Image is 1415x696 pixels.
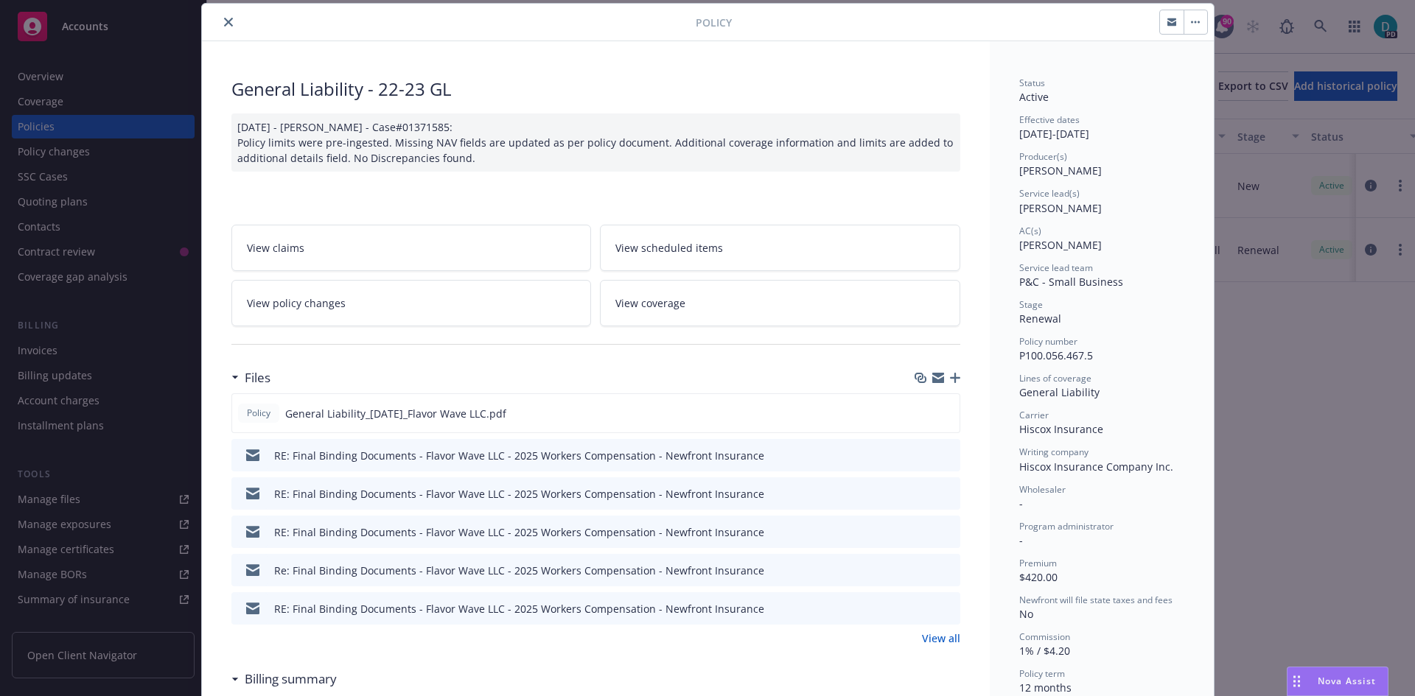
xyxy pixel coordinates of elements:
button: preview file [941,601,954,616]
span: Policy [244,407,273,420]
span: Policy [696,15,732,30]
span: General Liability [1019,385,1100,399]
button: download file [918,448,929,463]
span: Service lead(s) [1019,187,1080,200]
div: Drag to move [1288,667,1306,695]
span: Service lead team [1019,261,1093,274]
span: [PERSON_NAME] [1019,201,1102,215]
span: Renewal [1019,312,1061,326]
span: Lines of coverage [1019,372,1091,384]
span: Status [1019,77,1045,89]
span: 1% / $4.20 [1019,644,1070,658]
div: RE: Final Binding Documents - Flavor Wave LLC - 2025 Workers Compensation - Newfront Insurance [274,601,764,616]
span: [PERSON_NAME] [1019,238,1102,252]
span: Producer(s) [1019,150,1067,163]
span: Nova Assist [1318,675,1376,687]
div: Billing summary [231,669,337,689]
span: P&C - Small Business [1019,275,1123,289]
a: View coverage [600,280,960,326]
button: download file [918,486,929,502]
h3: Billing summary [245,669,337,689]
a: View claims [231,225,592,271]
button: download file [917,406,929,421]
span: View claims [247,240,304,256]
span: P100.056.467.5 [1019,348,1093,362]
span: Policy number [1019,335,1077,348]
span: Newfront will file state taxes and fees [1019,594,1173,606]
span: View policy changes [247,295,346,311]
button: download file [918,524,929,540]
button: preview file [940,406,954,421]
span: View scheduled items [615,240,723,256]
button: close [220,13,237,31]
span: General Liability_[DATE]_Flavor Wave LLC.pdf [285,406,506,421]
span: - [1019,533,1023,547]
button: preview file [941,448,954,463]
span: Hiscox Insurance [1019,422,1103,436]
div: RE: Final Binding Documents - Flavor Wave LLC - 2025 Workers Compensation - Newfront Insurance [274,486,764,502]
span: Policy term [1019,667,1065,680]
div: RE: Final Binding Documents - Flavor Wave LLC - 2025 Workers Compensation - Newfront Insurance [274,448,764,463]
span: Wholesaler [1019,483,1066,496]
div: RE: Final Binding Documents - Flavor Wave LLC - 2025 Workers Compensation - Newfront Insurance [274,524,764,540]
a: View policy changes [231,280,592,326]
span: Commission [1019,630,1070,643]
div: [DATE] - [DATE] [1019,113,1184,141]
span: Active [1019,90,1049,104]
span: Program administrator [1019,520,1114,532]
span: No [1019,607,1033,621]
button: Nova Assist [1287,667,1388,696]
span: $420.00 [1019,570,1058,584]
span: Hiscox Insurance Company Inc. [1019,460,1173,474]
a: View all [922,630,960,646]
button: download file [918,601,929,616]
span: Stage [1019,298,1043,311]
span: [PERSON_NAME] [1019,164,1102,177]
button: download file [918,563,929,578]
span: Premium [1019,557,1057,569]
button: preview file [941,486,954,502]
div: [DATE] - [PERSON_NAME] - Case#01371585: Policy limits were pre-ingested. Missing NAV fields are u... [231,113,960,172]
span: - [1019,496,1023,510]
h3: Files [245,368,270,387]
div: Re: Final Binding Documents - Flavor Wave LLC - 2025 Workers Compensation - Newfront Insurance [274,563,764,578]
span: Writing company [1019,446,1089,458]
div: General Liability - 22-23 GL [231,77,960,102]
a: View scheduled items [600,225,960,271]
span: 12 months [1019,681,1072,695]
span: Carrier [1019,409,1049,421]
span: Effective dates [1019,113,1080,126]
button: preview file [941,563,954,578]
button: preview file [941,524,954,540]
div: Files [231,368,270,387]
span: AC(s) [1019,225,1041,237]
span: View coverage [615,295,685,311]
